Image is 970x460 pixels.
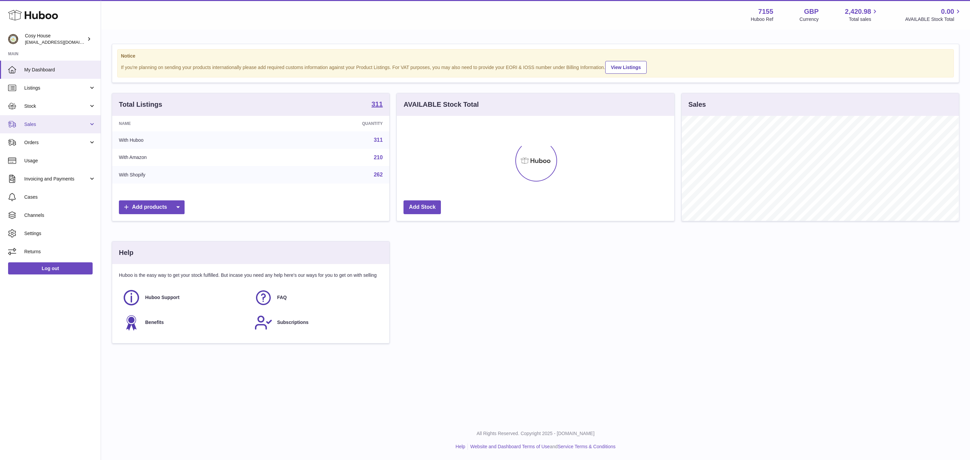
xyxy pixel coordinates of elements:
[804,7,818,16] strong: GBP
[121,53,950,59] strong: Notice
[24,85,89,91] span: Listings
[112,149,264,166] td: With Amazon
[277,319,309,326] span: Subscriptions
[403,100,479,109] h3: AVAILABLE Stock Total
[456,444,465,449] a: Help
[403,200,441,214] a: Add Stock
[688,100,706,109] h3: Sales
[470,444,550,449] a: Website and Dashboard Terms of Use
[24,139,89,146] span: Orders
[845,7,871,16] span: 2,420.98
[941,7,954,16] span: 0.00
[24,230,96,237] span: Settings
[119,272,383,278] p: Huboo is the easy way to get your stock fulfilled. But incase you need any help here's our ways f...
[751,16,773,23] div: Huboo Ref
[845,7,879,23] a: 2,420.98 Total sales
[25,33,86,45] div: Cosy House
[121,60,950,74] div: If you're planning on sending your products internationally please add required customs informati...
[758,7,773,16] strong: 7155
[119,100,162,109] h3: Total Listings
[374,137,383,143] a: 311
[24,103,89,109] span: Stock
[8,34,18,44] img: info@wholesomegoods.com
[374,172,383,177] a: 262
[145,294,180,301] span: Huboo Support
[24,67,96,73] span: My Dashboard
[254,289,380,307] a: FAQ
[277,294,287,301] span: FAQ
[24,158,96,164] span: Usage
[905,7,962,23] a: 0.00 AVAILABLE Stock Total
[122,289,248,307] a: Huboo Support
[24,249,96,255] span: Returns
[800,16,819,23] div: Currency
[558,444,616,449] a: Service Terms & Conditions
[371,101,383,107] strong: 311
[8,262,93,274] a: Log out
[145,319,164,326] span: Benefits
[112,131,264,149] td: With Huboo
[119,200,185,214] a: Add products
[24,194,96,200] span: Cases
[374,155,383,160] a: 210
[24,176,89,182] span: Invoicing and Payments
[122,314,248,332] a: Benefits
[119,248,133,257] h3: Help
[106,430,965,437] p: All Rights Reserved. Copyright 2025 - [DOMAIN_NAME]
[605,61,647,74] a: View Listings
[849,16,879,23] span: Total sales
[24,212,96,219] span: Channels
[905,16,962,23] span: AVAILABLE Stock Total
[25,39,99,45] span: [EMAIL_ADDRESS][DOMAIN_NAME]
[468,443,615,450] li: and
[371,101,383,109] a: 311
[24,121,89,128] span: Sales
[264,116,390,131] th: Quantity
[112,166,264,184] td: With Shopify
[254,314,380,332] a: Subscriptions
[112,116,264,131] th: Name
